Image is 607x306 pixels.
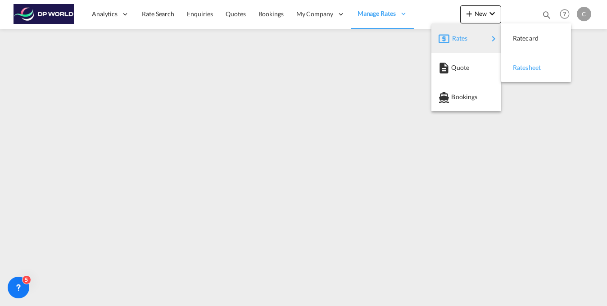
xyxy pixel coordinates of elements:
[508,56,564,79] div: Ratesheet
[451,59,461,77] span: Quote
[513,29,523,47] span: Ratecard
[508,27,564,50] div: Ratecard
[431,82,501,111] button: Bookings
[439,56,494,79] div: Quote
[513,59,523,77] span: Ratesheet
[451,88,461,106] span: Bookings
[488,33,499,44] md-icon: icon-chevron-right
[452,29,463,47] span: Rates
[431,53,501,82] button: Quote
[439,86,494,108] div: Bookings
